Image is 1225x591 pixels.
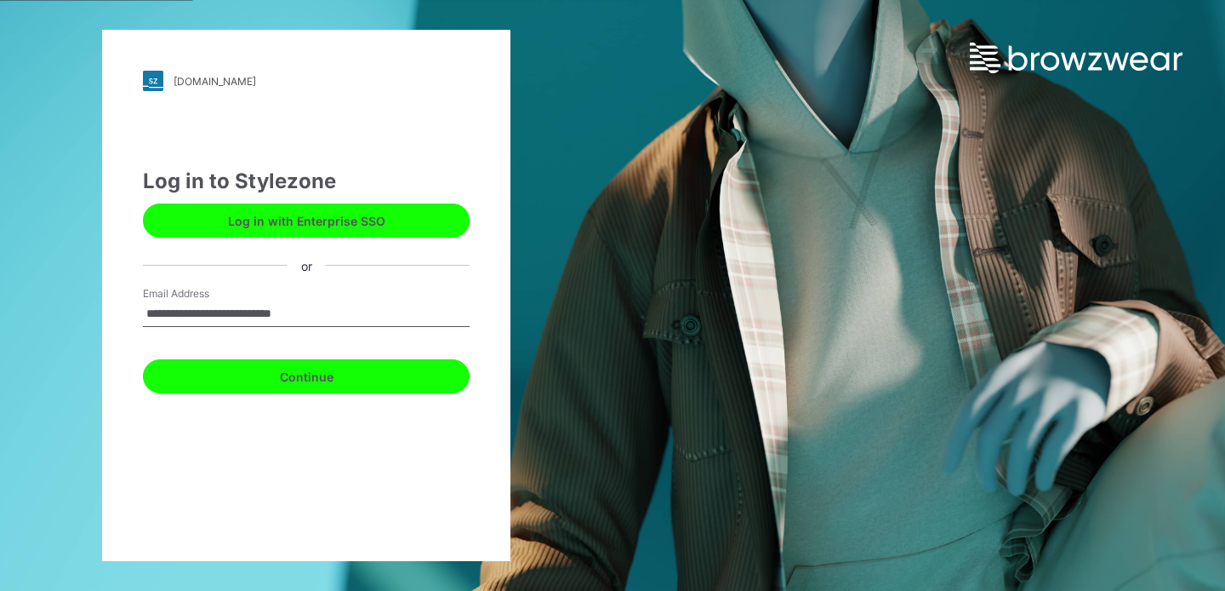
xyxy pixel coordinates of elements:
div: [DOMAIN_NAME] [174,75,256,88]
div: Log in to Stylezone [143,166,470,197]
a: [DOMAIN_NAME] [143,71,470,91]
button: Continue [143,359,470,393]
div: or [288,256,326,274]
img: stylezone-logo.562084cfcfab977791bfbf7441f1a819.svg [143,71,163,91]
label: Email Address [143,286,262,301]
img: browzwear-logo.e42bd6dac1945053ebaf764b6aa21510.svg [970,43,1182,73]
button: Log in with Enterprise SSO [143,204,470,238]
